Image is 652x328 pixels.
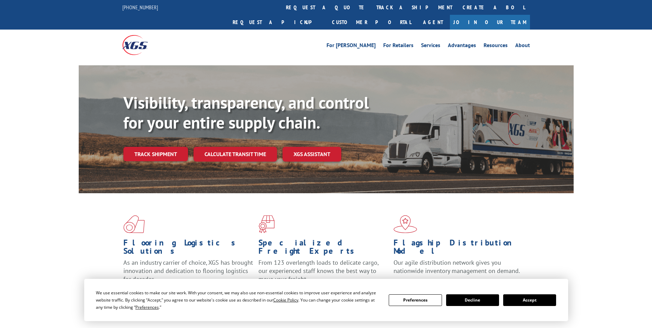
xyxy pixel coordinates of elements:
[389,294,442,306] button: Preferences
[503,294,556,306] button: Accept
[394,239,523,259] h1: Flagship Distribution Model
[446,294,499,306] button: Decline
[228,15,327,30] a: Request a pickup
[258,239,388,259] h1: Specialized Freight Experts
[123,239,253,259] h1: Flooring Logistics Solutions
[258,259,388,289] p: From 123 overlength loads to delicate cargo, our experienced staff knows the best way to move you...
[394,215,417,233] img: xgs-icon-flagship-distribution-model-red
[450,15,530,30] a: Join Our Team
[123,259,253,283] span: As an industry carrier of choice, XGS has brought innovation and dedication to flooring logistics...
[421,43,440,50] a: Services
[122,4,158,11] a: [PHONE_NUMBER]
[273,297,298,303] span: Cookie Policy
[484,43,508,50] a: Resources
[258,215,275,233] img: xgs-icon-focused-on-flooring-red
[327,15,416,30] a: Customer Portal
[135,304,159,310] span: Preferences
[123,92,369,133] b: Visibility, transparency, and control for your entire supply chain.
[394,259,520,275] span: Our agile distribution network gives you nationwide inventory management on demand.
[448,43,476,50] a: Advantages
[96,289,380,311] div: We use essential cookies to make our site work. With your consent, we may also use non-essential ...
[123,215,145,233] img: xgs-icon-total-supply-chain-intelligence-red
[123,147,188,161] a: Track shipment
[84,279,568,321] div: Cookie Consent Prompt
[416,15,450,30] a: Agent
[283,147,341,162] a: XGS ASSISTANT
[327,43,376,50] a: For [PERSON_NAME]
[383,43,413,50] a: For Retailers
[515,43,530,50] a: About
[194,147,277,162] a: Calculate transit time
